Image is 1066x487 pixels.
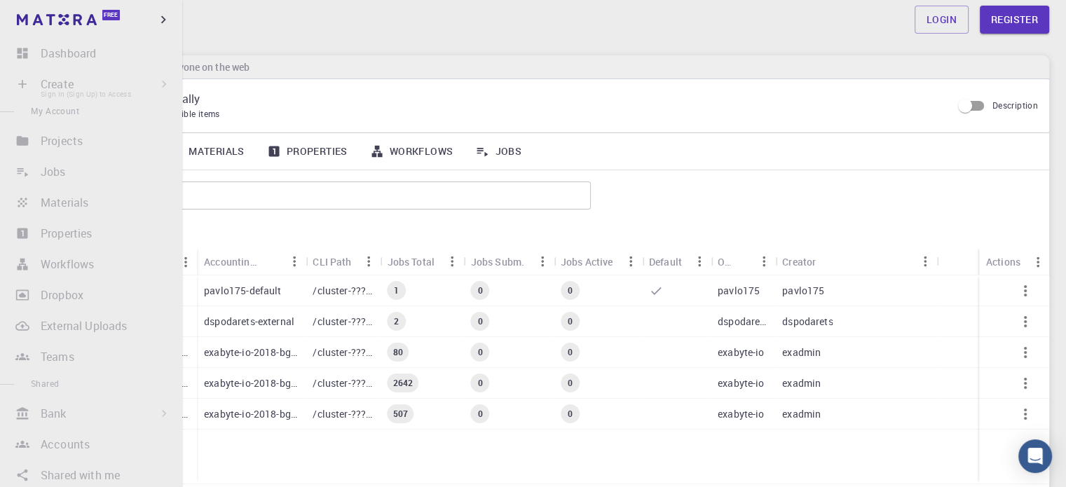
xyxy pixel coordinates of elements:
img: logo [17,14,97,25]
a: Register [980,6,1049,34]
span: 0 [472,346,488,358]
p: dspodarets-external [204,315,294,329]
button: Menu [357,250,380,273]
div: Jobs Active [554,248,642,275]
p: exabyte-io [718,407,765,421]
button: Sort [261,250,283,273]
span: 1 [388,284,404,296]
div: Actions [979,248,1049,275]
p: /cluster-???-share/groups/exabyte-io/exabyte-io-2018-bg-study-phase-i [313,407,373,421]
div: Creator [775,248,936,275]
a: Login [915,6,969,34]
div: CLI Path [306,248,380,275]
button: Menu [442,250,464,273]
button: Menu [914,250,936,273]
span: 0 [562,408,578,420]
span: 2642 [387,377,418,389]
p: exadmin [782,345,821,359]
button: Sort [816,250,838,273]
p: pavlo175-default [204,284,281,298]
button: Menu [753,250,775,273]
div: Accounting slug [204,248,261,275]
div: Actions [986,248,1020,275]
span: 0 [472,284,488,296]
p: /cluster-???-home/pavlo175/pavlo175-default [313,284,373,298]
p: exabyte-io-2018-bg-study-phase-i-ph [204,345,299,359]
p: exabyte-io-2018-bg-study-phase-i [204,407,299,421]
span: 0 [472,377,488,389]
div: Default [649,248,682,275]
p: Shared Externally [111,90,941,107]
div: Accounting slug [197,248,306,275]
p: exabyte-io-2018-bg-study-phase-iii [204,376,299,390]
button: Menu [688,250,711,273]
p: exadmin [782,407,821,421]
span: 2 [388,315,404,327]
button: Sort [730,250,753,273]
p: /cluster-???-share/groups/exabyte-io/exabyte-io-2018-bg-study-phase-i-ph [313,345,373,359]
p: dspodarets [718,315,768,329]
button: Menu [283,250,306,273]
span: 80 [387,346,408,358]
div: Owner [718,248,730,275]
button: Menu [531,250,554,273]
div: Jobs Subm. [471,248,525,275]
p: dspodarets [782,315,833,329]
p: pavlo175 [782,284,824,298]
p: pavlo175 [718,284,760,298]
span: 0 [562,284,578,296]
div: Creator [782,248,816,275]
a: Materials [158,133,256,170]
h6: Anyone on the web [160,60,250,75]
div: Jobs Active [561,248,613,275]
p: exadmin [782,376,821,390]
button: Menu [1027,251,1049,273]
p: exabyte-io [718,376,765,390]
div: Owner [711,248,775,275]
p: /cluster-???-home/dspodarets/dspodarets-external [313,315,373,329]
div: CLI Path [313,248,351,275]
span: Description [992,100,1038,111]
span: 0 [472,315,488,327]
span: 0 [562,377,578,389]
span: 0 [562,315,578,327]
div: Default [642,248,711,275]
a: Properties [256,133,359,170]
span: 507 [387,408,413,420]
a: Jobs [464,133,533,170]
div: Jobs Subm. [464,248,554,275]
span: My Account [31,105,79,116]
div: Jobs Total [387,248,435,275]
div: Open Intercom Messenger [1018,439,1052,473]
button: Menu [175,251,197,273]
p: exabyte-io [718,345,765,359]
a: Workflows [359,133,465,170]
p: /cluster-???-share/groups/exabyte-io/exabyte-io-2018-bg-study-phase-iii [313,376,373,390]
div: Jobs Total [380,248,463,275]
button: Menu [620,250,642,273]
span: 0 [562,346,578,358]
span: 0 [472,408,488,420]
span: Shared [31,378,59,389]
